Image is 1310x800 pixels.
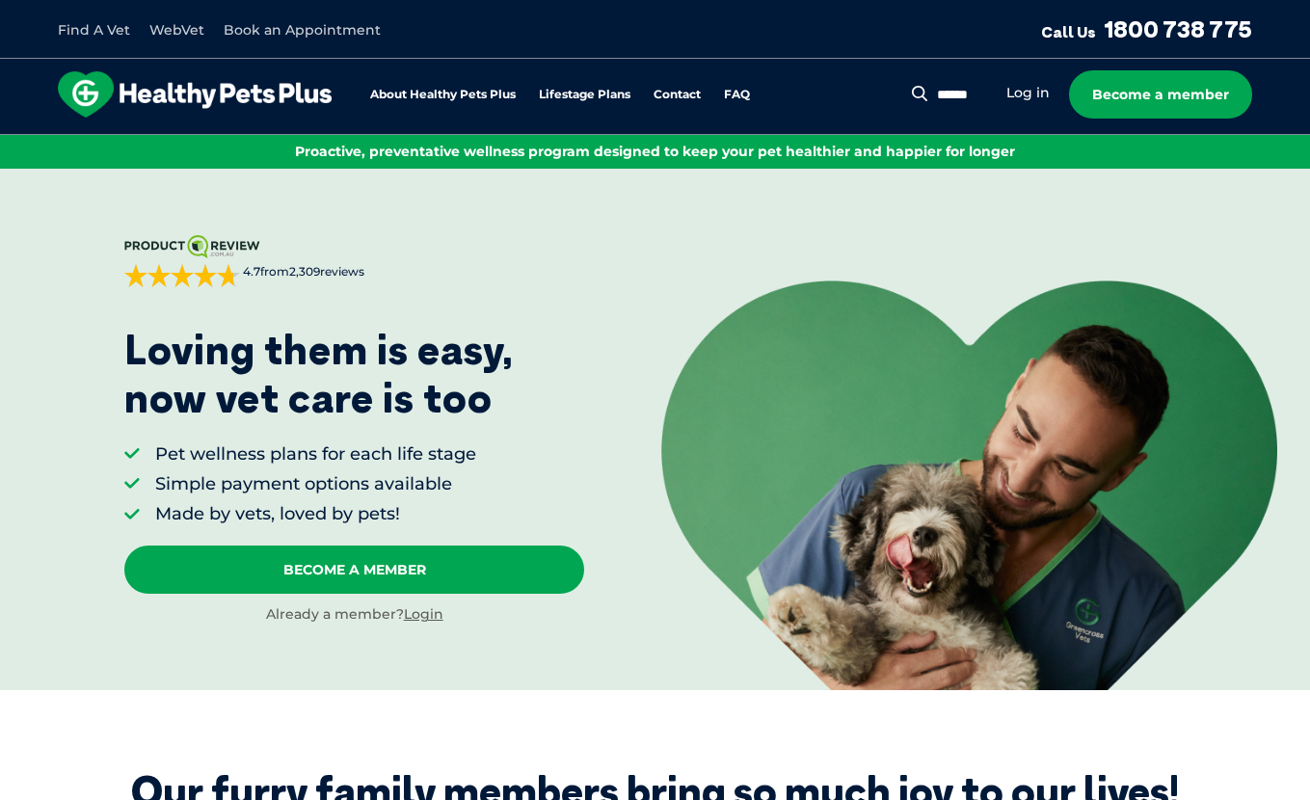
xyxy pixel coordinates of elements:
a: About Healthy Pets Plus [370,89,516,101]
a: Call Us1800 738 775 [1041,14,1252,43]
a: Find A Vet [58,21,130,39]
a: Log in [1006,84,1050,102]
strong: 4.7 [243,264,260,279]
span: Call Us [1041,22,1096,41]
a: Become A Member [124,546,584,594]
a: WebVet [149,21,204,39]
li: Pet wellness plans for each life stage [155,442,476,467]
span: Proactive, preventative wellness program designed to keep your pet healthier and happier for longer [295,143,1015,160]
li: Simple payment options available [155,472,476,496]
a: 4.7from2,309reviews [124,235,584,287]
img: hpp-logo [58,71,332,118]
button: Search [908,84,932,103]
div: 4.7 out of 5 stars [124,264,240,287]
a: FAQ [724,89,750,101]
a: Contact [654,89,701,101]
span: from [240,264,364,280]
div: Already a member? [124,605,584,625]
a: Lifestage Plans [539,89,630,101]
a: Login [404,605,443,623]
a: Become a member [1069,70,1252,119]
li: Made by vets, loved by pets! [155,502,476,526]
p: Loving them is easy, now vet care is too [124,326,514,423]
a: Book an Appointment [224,21,381,39]
img: <p>Loving them is easy, <br /> now vet care is too</p> [661,280,1277,690]
span: 2,309 reviews [289,264,364,279]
